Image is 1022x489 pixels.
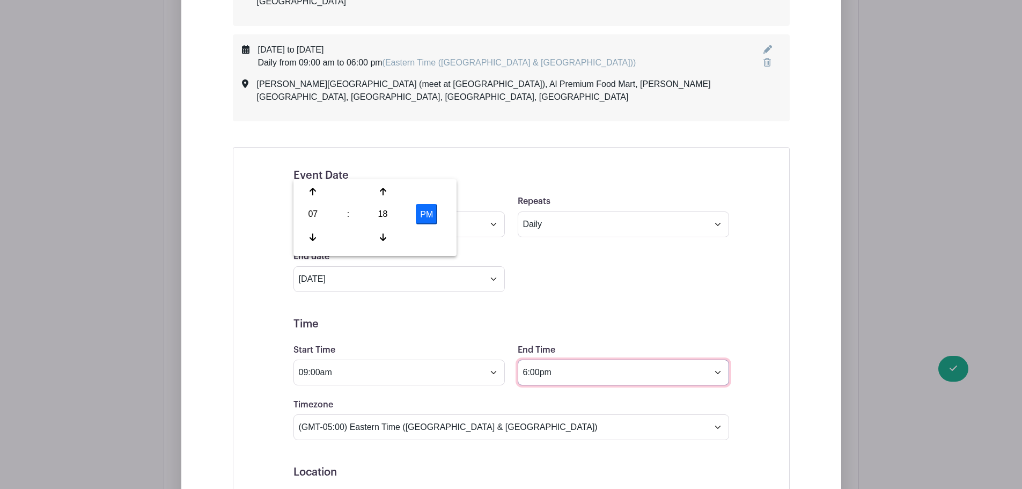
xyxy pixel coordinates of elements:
[293,360,505,385] input: Select
[518,345,555,355] label: End Time
[293,400,333,410] label: Timezone
[293,466,729,479] h5: Location
[383,58,636,67] span: (Eastern Time ([GEOGRAPHIC_DATA] & [GEOGRAPHIC_DATA]))
[334,204,363,224] div: :
[365,181,400,202] div: Increment Minute
[293,318,729,331] h5: Time
[293,345,335,355] label: Start Time
[293,266,505,292] input: Pick date
[257,78,763,104] div: [PERSON_NAME][GEOGRAPHIC_DATA] (meet at [GEOGRAPHIC_DATA]), Al Premium Food Mart, [PERSON_NAME][G...
[296,204,330,224] div: Pick Hour
[518,360,729,385] input: Select
[518,196,550,207] label: Repeats
[296,227,330,247] div: Decrement Hour
[416,204,437,224] button: PM
[365,227,400,247] div: Decrement Minute
[296,181,330,202] div: Increment Hour
[293,252,329,262] label: End date
[365,204,400,224] div: Pick Minute
[258,43,636,69] div: [DATE] to [DATE] Daily from 09:00 am to 06:00 pm
[293,169,729,182] h5: Event Date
